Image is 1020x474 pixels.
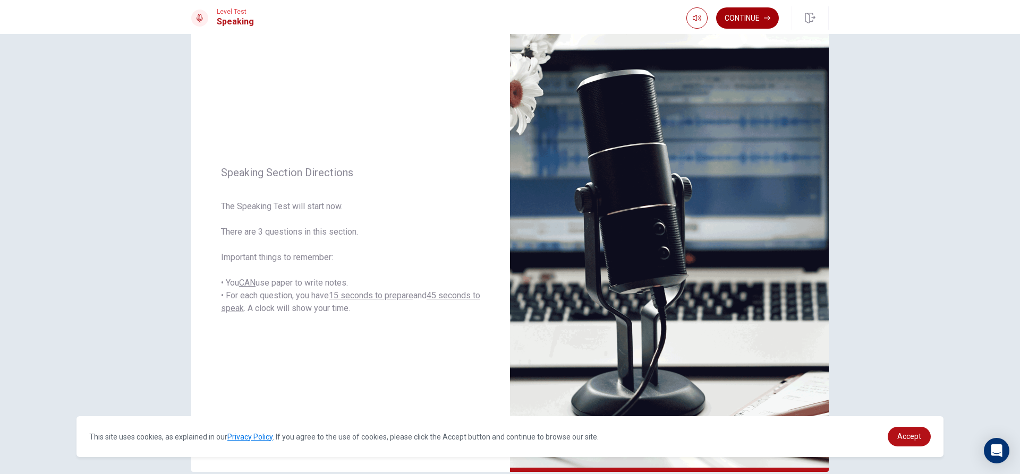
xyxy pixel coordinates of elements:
h1: Speaking [217,15,254,28]
span: This site uses cookies, as explained in our . If you agree to the use of cookies, please click th... [89,433,599,441]
span: Level Test [217,8,254,15]
div: Open Intercom Messenger [984,438,1009,463]
u: 15 seconds to prepare [329,290,413,300]
span: Speaking Section Directions [221,166,480,179]
span: Accept [897,432,921,441]
button: Continue [716,7,779,29]
a: Privacy Policy [227,433,273,441]
u: CAN [239,278,256,288]
span: The Speaking Test will start now. There are 3 questions in this section. Important things to reme... [221,200,480,315]
div: cookieconsent [76,416,943,457]
a: dismiss cookie message [888,427,931,446]
img: speaking intro [510,9,829,472]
